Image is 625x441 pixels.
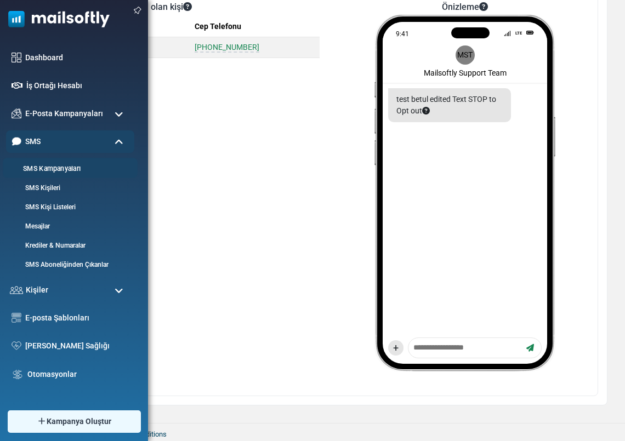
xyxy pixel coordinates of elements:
h6: Önizleme [442,2,488,12]
a: Dashboard [25,52,129,64]
i: Bu kampanya, seçtiğiniz kişi listesindeki telefon numarasına sahip kişilere gönderilecektir. List... [183,2,192,11]
img: sms-icon-active.png [12,136,21,146]
img: dashboard-icon.svg [12,53,21,62]
span: [PHONE_NUMBER] [195,43,259,53]
a: E-posta Şablonları [25,312,129,324]
span: Kampanya Oluştur [47,416,111,427]
i: Bu, mesajınızın bir telefonda nasıl görünebileceğine dair görsel bir önizlemedir. Görünüm, alıcın... [479,2,488,11]
div: test betul edited Text STOP to Opt out [388,88,511,122]
a: Sayfalar [25,397,129,409]
a: Krediler & Numaralar [6,240,132,250]
i: To respect recipients' preferences and comply with messaging regulations, an unsubscribe option i... [422,107,430,114]
a: SMS Aboneliğinden Çıkanlar [6,260,132,270]
h6: 1 Telefon numarası olan kişi [72,2,320,12]
img: email-templates-icon.svg [12,313,21,323]
a: Otomasyonlar [27,369,129,380]
th: Cep Telefonu [190,16,319,37]
div: + [388,340,404,356]
a: SMS Kişileri [6,183,132,193]
img: workflow.svg [12,368,24,381]
span: Kişiler [26,284,48,296]
img: contacts-icon.svg [10,286,23,294]
a: SMS Kampanyaları [3,164,134,174]
span: E-Posta Kampanyaları [25,108,103,119]
span: SMS [25,136,41,147]
img: domain-health-icon.svg [12,341,21,350]
div: 9:41 [396,29,499,36]
a: Mesajlar [6,221,132,231]
span: LTE [515,30,522,36]
img: campaigns-icon.png [12,108,21,118]
a: İş Ortağı Hesabı [26,80,129,91]
a: SMS Kişi Listeleri [6,202,132,212]
a: [PERSON_NAME] Sağlığı [25,340,129,352]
